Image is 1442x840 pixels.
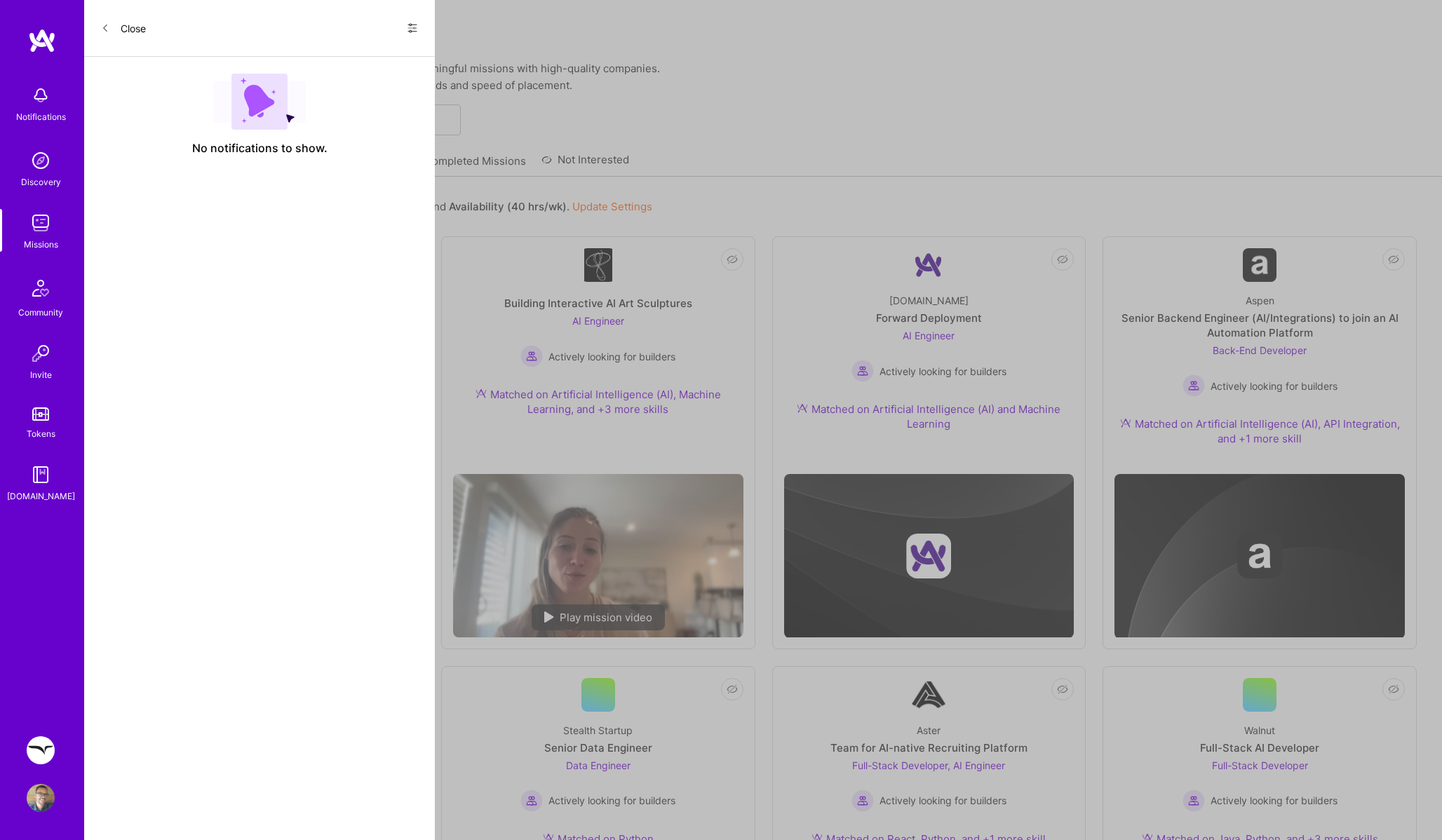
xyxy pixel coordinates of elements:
[7,489,75,503] div: [DOMAIN_NAME]
[27,147,55,175] img: discovery
[27,461,55,489] img: guide book
[27,339,55,367] img: Invite
[27,736,55,764] img: Freed: Enterprise healthcare AI integration tool
[23,784,58,812] a: User Avatar
[32,407,49,421] img: tokens
[27,209,55,237] img: teamwork
[30,367,52,382] div: Invite
[101,17,146,39] button: Close
[28,28,56,53] img: logo
[18,305,63,320] div: Community
[27,426,55,441] div: Tokens
[213,74,306,130] img: empty
[27,784,55,812] img: User Avatar
[24,271,58,305] img: Community
[23,736,58,764] a: Freed: Enterprise healthcare AI integration tool
[192,141,328,156] span: No notifications to show.
[24,237,58,252] div: Missions
[21,175,61,189] div: Discovery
